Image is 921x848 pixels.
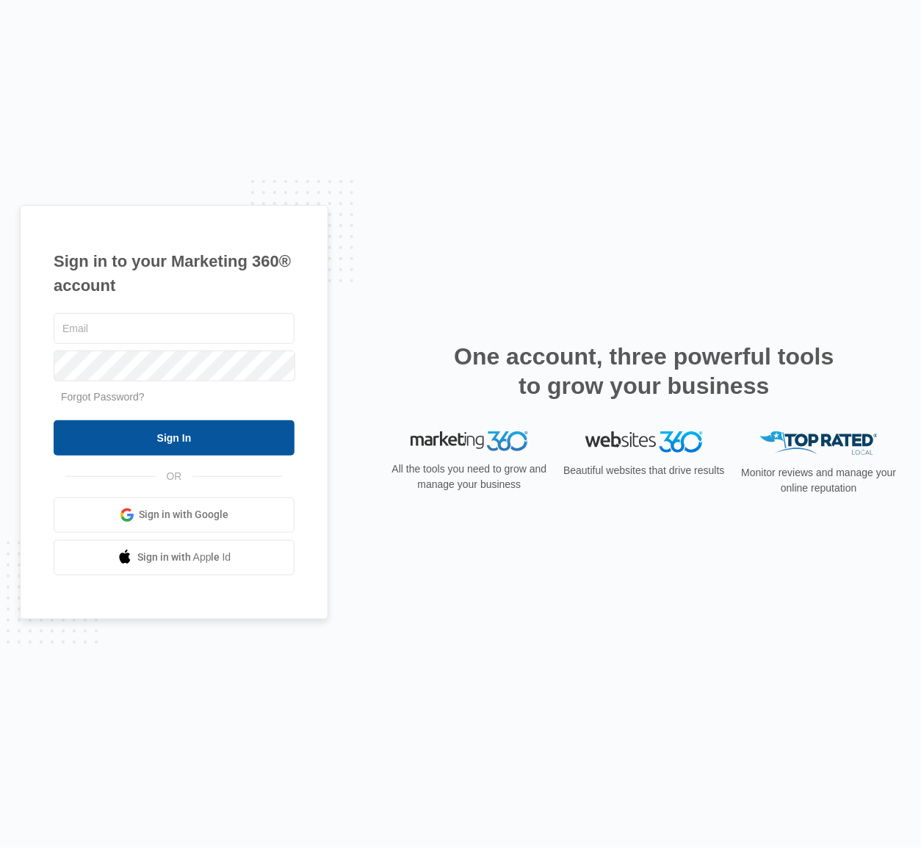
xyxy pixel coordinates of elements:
[156,469,192,484] span: OR
[585,431,703,453] img: Websites 360
[562,463,726,478] p: Beautiful websites that drive results
[54,540,295,575] a: Sign in with Apple Id
[54,497,295,533] a: Sign in with Google
[54,420,295,456] input: Sign In
[140,507,229,522] span: Sign in with Google
[760,431,878,456] img: Top Rated Local
[387,461,552,492] p: All the tools you need to grow and manage your business
[411,431,528,452] img: Marketing 360
[737,465,901,496] p: Monitor reviews and manage your online reputation
[54,313,295,344] input: Email
[61,391,145,403] a: Forgot Password?
[54,249,295,298] h1: Sign in to your Marketing 360® account
[137,550,231,565] span: Sign in with Apple Id
[449,342,839,400] h2: One account, three powerful tools to grow your business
